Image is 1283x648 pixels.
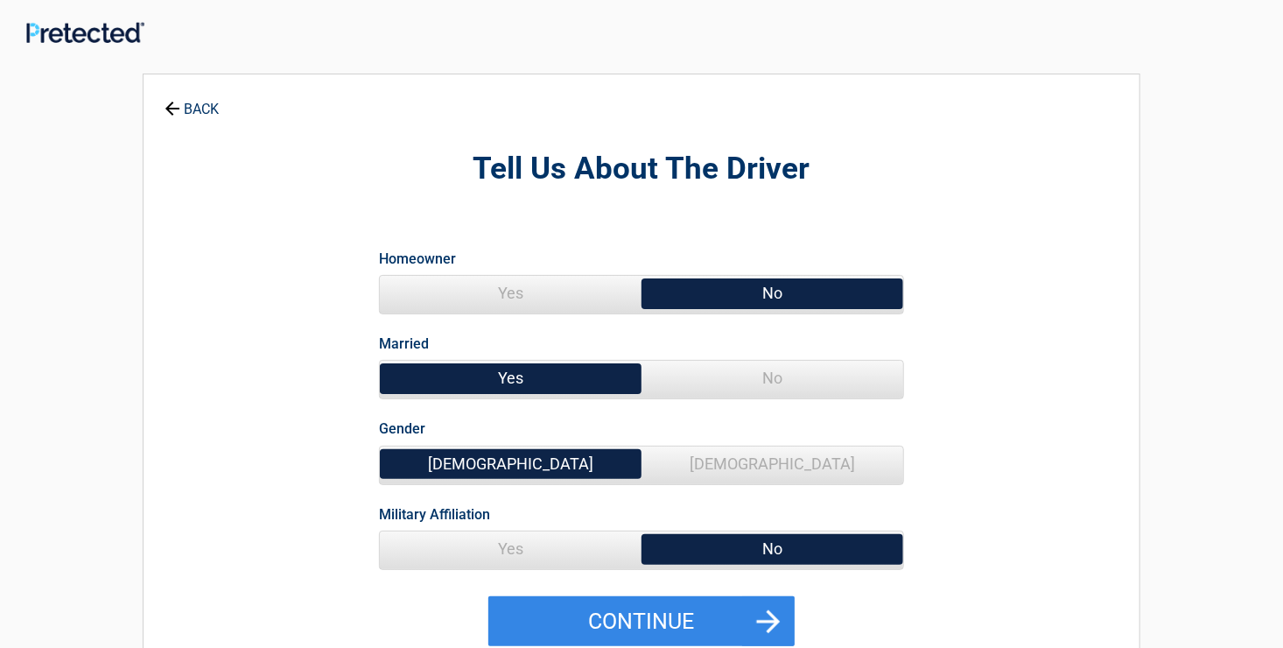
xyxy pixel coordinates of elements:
span: [DEMOGRAPHIC_DATA] [641,447,903,482]
label: Gender [379,417,425,440]
span: [DEMOGRAPHIC_DATA] [380,447,641,482]
span: No [641,276,903,311]
span: Yes [380,361,641,396]
button: Continue [488,596,795,647]
a: BACK [161,86,222,116]
span: No [641,532,903,567]
h2: Tell Us About The Driver [240,149,1043,190]
span: Yes [380,276,641,311]
label: Homeowner [379,247,456,271]
span: No [641,361,903,396]
label: Married [379,332,429,356]
span: Yes [380,532,641,567]
label: Military Affiliation [379,503,490,526]
img: Main Logo [26,22,144,43]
